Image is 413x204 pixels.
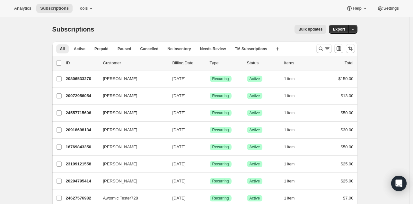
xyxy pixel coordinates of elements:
[284,93,295,98] span: 1 item
[346,44,355,53] button: Sort the results
[172,60,205,66] p: Billing Date
[99,159,163,169] button: [PERSON_NAME]
[172,196,186,200] span: [DATE]
[103,76,137,82] span: [PERSON_NAME]
[66,195,98,201] p: 24627576982
[284,143,302,152] button: 1 item
[66,178,98,184] p: 20294795414
[284,196,295,201] span: 1 item
[78,6,88,11] span: Tools
[52,26,94,33] span: Subscriptions
[341,110,354,115] span: $50.00
[284,160,302,169] button: 1 item
[284,162,295,167] span: 1 item
[66,60,98,66] p: ID
[94,46,109,51] span: Prepaid
[284,194,302,203] button: 1 item
[250,110,260,116] span: Active
[103,195,138,201] span: Awtomic Tester728
[103,161,137,167] span: [PERSON_NAME]
[391,176,407,191] div: Open Intercom Messenger
[373,4,403,13] button: Settings
[99,176,163,186] button: [PERSON_NAME]
[172,127,186,132] span: [DATE]
[103,93,137,99] span: [PERSON_NAME]
[167,46,191,51] span: No inventory
[334,44,343,53] button: Customize table column order and visibility
[66,127,98,133] p: 20918698134
[103,178,137,184] span: [PERSON_NAME]
[284,76,295,81] span: 1 item
[66,143,354,152] div: 16769843350[PERSON_NAME][DATE]SuccessRecurringSuccessActive1 item$50.00
[140,46,159,51] span: Cancelled
[284,179,295,184] span: 1 item
[172,162,186,166] span: [DATE]
[284,108,302,117] button: 1 item
[40,6,69,11] span: Subscriptions
[212,93,229,98] span: Recurring
[341,162,354,166] span: $25.00
[212,76,229,81] span: Recurring
[341,127,354,132] span: $30.00
[66,93,98,99] p: 20072956054
[284,74,302,83] button: 1 item
[284,144,295,150] span: 1 item
[172,144,186,149] span: [DATE]
[66,160,354,169] div: 23199121558[PERSON_NAME][DATE]SuccessRecurringSuccessActive1 item$25.00
[99,108,163,118] button: [PERSON_NAME]
[212,110,229,116] span: Recurring
[284,125,302,134] button: 1 item
[250,144,260,150] span: Active
[210,60,242,66] div: Type
[99,74,163,84] button: [PERSON_NAME]
[342,4,372,13] button: Help
[250,93,260,98] span: Active
[200,46,226,51] span: Needs Review
[36,4,73,13] button: Subscriptions
[250,76,260,81] span: Active
[212,127,229,133] span: Recurring
[66,74,354,83] div: 20806533270[PERSON_NAME][DATE]SuccessRecurringSuccessActive1 item$150.00
[341,93,354,98] span: $13.00
[66,144,98,150] p: 16769843350
[66,76,98,82] p: 20806533270
[66,125,354,134] div: 20918698134[PERSON_NAME][DATE]SuccessRecurringSuccessActive1 item$30.00
[172,76,186,81] span: [DATE]
[66,91,354,100] div: 20072956054[PERSON_NAME][DATE]SuccessRecurringSuccessActive1 item$13.00
[329,25,349,34] button: Export
[341,179,354,183] span: $25.00
[60,46,65,51] span: All
[74,4,98,13] button: Tools
[272,44,283,53] button: Create new view
[118,46,131,51] span: Paused
[212,179,229,184] span: Recurring
[235,46,267,51] span: TM Subscriptions
[298,27,322,32] span: Bulk updates
[74,46,85,51] span: Active
[99,142,163,152] button: [PERSON_NAME]
[66,161,98,167] p: 23199121558
[284,177,302,186] button: 1 item
[316,44,332,53] button: Search and filter results
[66,177,354,186] div: 20294795414[PERSON_NAME][DATE]SuccessRecurringSuccessActive1 item$25.00
[338,76,354,81] span: $150.00
[66,110,98,116] p: 24557715606
[103,110,137,116] span: [PERSON_NAME]
[333,27,345,32] span: Export
[284,110,295,116] span: 1 item
[383,6,399,11] span: Settings
[14,6,31,11] span: Analytics
[345,60,353,66] p: Total
[99,91,163,101] button: [PERSON_NAME]
[103,127,137,133] span: [PERSON_NAME]
[250,127,260,133] span: Active
[212,196,229,201] span: Recurring
[247,60,279,66] p: Status
[343,196,354,200] span: $7.00
[284,91,302,100] button: 1 item
[341,144,354,149] span: $50.00
[103,60,167,66] p: Customer
[172,110,186,115] span: [DATE]
[10,4,35,13] button: Analytics
[284,127,295,133] span: 1 item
